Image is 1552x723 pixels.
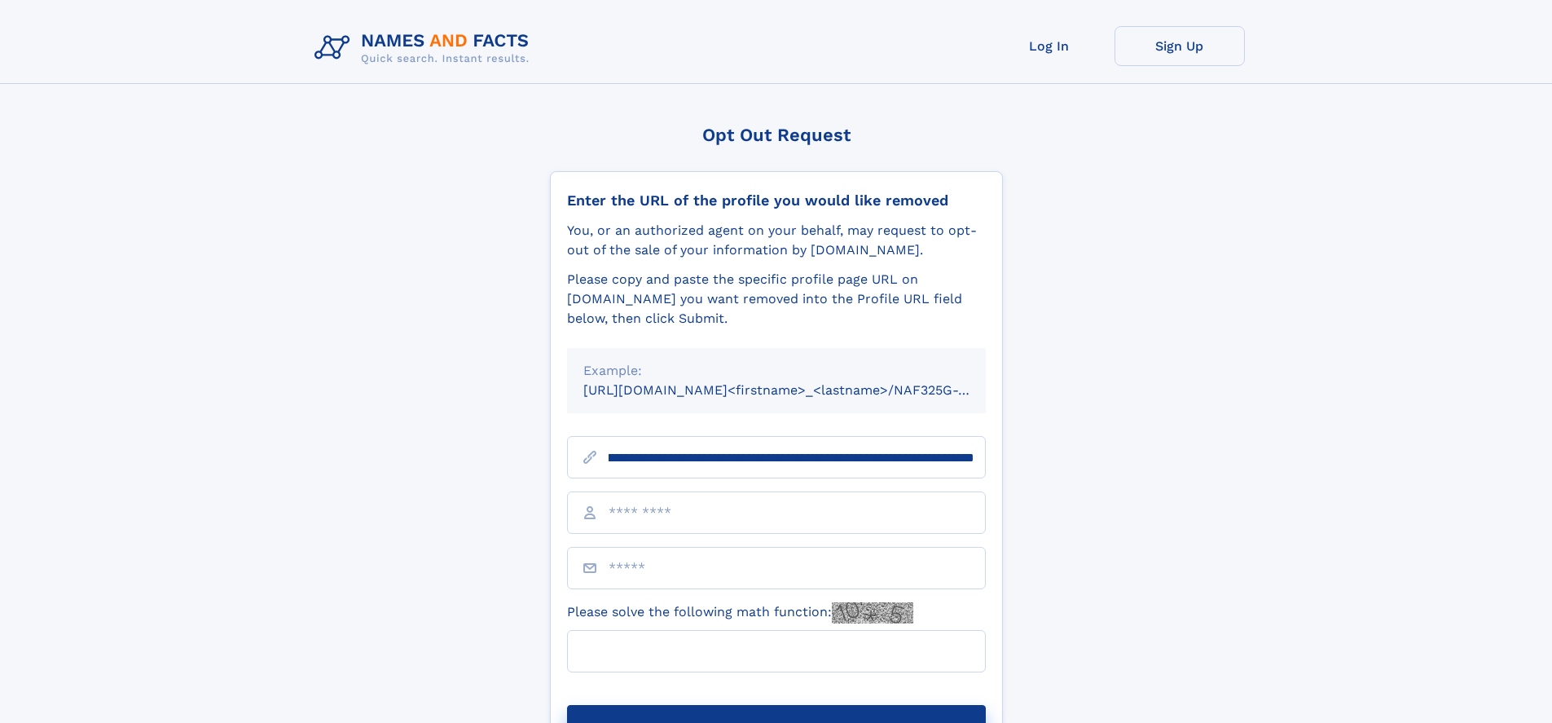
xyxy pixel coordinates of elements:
[550,125,1003,145] div: Opt Out Request
[583,382,1017,398] small: [URL][DOMAIN_NAME]<firstname>_<lastname>/NAF325G-xxxxxxxx
[567,270,986,328] div: Please copy and paste the specific profile page URL on [DOMAIN_NAME] you want removed into the Pr...
[583,361,969,381] div: Example:
[567,221,986,260] div: You, or an authorized agent on your behalf, may request to opt-out of the sale of your informatio...
[308,26,543,70] img: Logo Names and Facts
[567,602,913,624] label: Please solve the following math function:
[1115,26,1245,66] a: Sign Up
[984,26,1115,66] a: Log In
[567,192,986,209] div: Enter the URL of the profile you would like removed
